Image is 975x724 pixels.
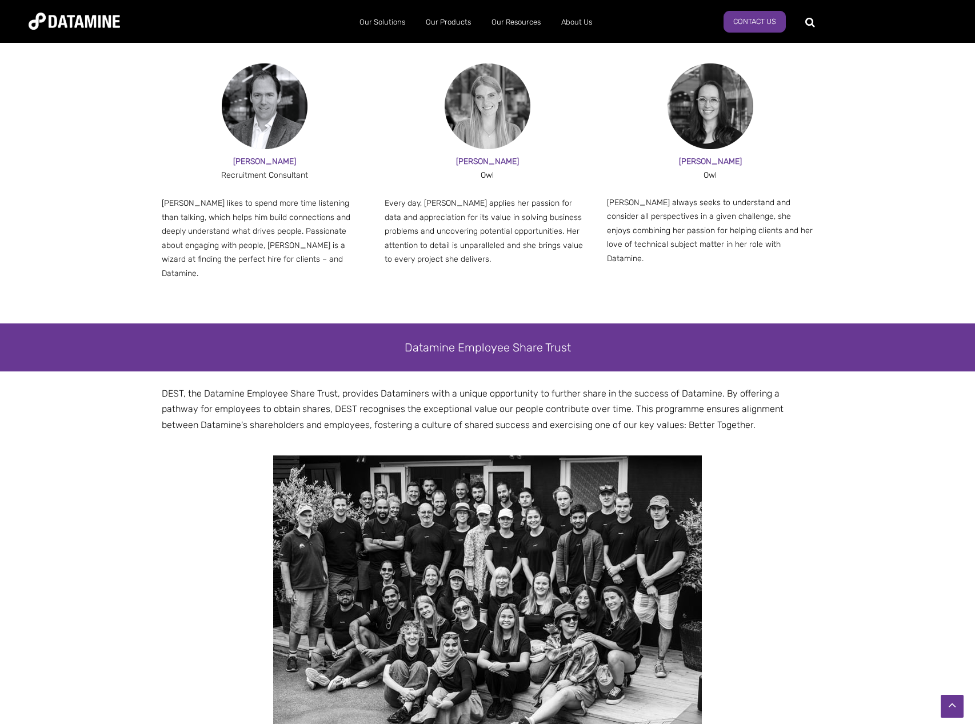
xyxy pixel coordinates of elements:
a: Our Products [415,7,481,37]
a: Our Resources [481,7,551,37]
div: Owl [607,169,813,182]
a: About Us [551,7,602,37]
div: Owl [385,169,591,183]
a: Contact us [724,11,786,33]
img: Datamine [29,13,120,30]
div: Recruitment Consultant [162,169,368,183]
span: Datamine Employee Share Trust [405,341,571,354]
span: DEST, the Datamine Employee Share Trust, provides Dataminers with a unique opportunity to further... [162,388,784,430]
span: [PERSON_NAME] [679,157,742,166]
span: [PERSON_NAME] [233,157,296,166]
img: Jesse1 [222,63,307,149]
img: Sophie W [445,63,530,149]
span: [PERSON_NAME] [456,157,519,166]
p: [PERSON_NAME] always seeks to understand and consider all perspectives in a given challenge, she ... [607,196,813,266]
a: Our Solutions [349,7,415,37]
span: Every day, [PERSON_NAME] applies her passion for data and appreciation for its value in solving b... [385,198,583,264]
p: [PERSON_NAME] likes to spend more time listening than talking, which helps him build connections ... [162,197,368,281]
img: Rosie [668,63,753,149]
